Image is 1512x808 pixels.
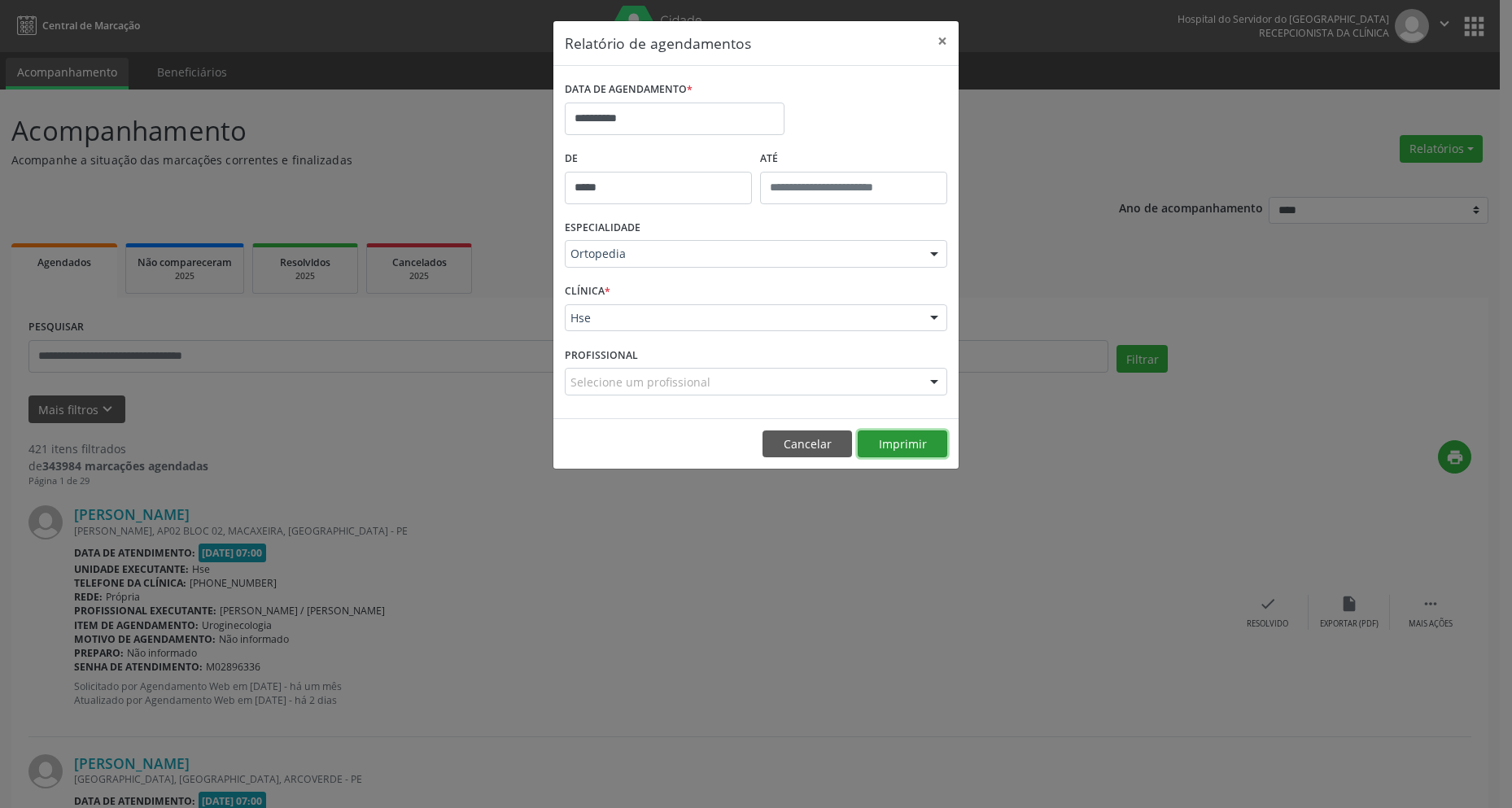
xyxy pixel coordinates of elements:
span: Ortopedia [570,246,914,262]
h5: Relatório de agendamentos [565,33,751,54]
label: DATA DE AGENDAMENTO [565,77,693,103]
label: CLÍNICA [565,279,610,304]
button: Imprimir [858,430,947,458]
button: Cancelar [763,430,852,458]
span: Hse [570,310,914,326]
label: PROFISSIONAL [565,343,638,368]
label: De [565,146,752,172]
button: Close [926,21,959,61]
label: ATÉ [760,146,947,172]
label: ESPECIALIDADE [565,216,640,241]
span: Selecione um profissional [570,373,710,391]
